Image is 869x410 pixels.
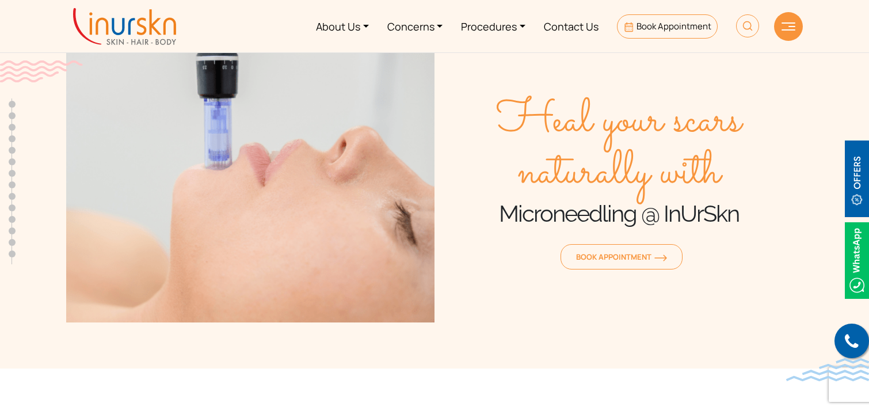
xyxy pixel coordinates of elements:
[636,20,711,32] span: Book Appointment
[434,96,803,199] span: Heal your scars naturally with
[845,253,869,266] a: Whatsappicon
[845,222,869,299] img: Whatsappicon
[73,8,176,45] img: inurskn-logo
[561,244,683,269] a: Book Appointmentorange-arrow
[576,252,667,262] span: Book Appointment
[307,5,378,48] a: About Us
[786,358,869,381] img: bluewave
[782,22,795,31] img: hamLine.svg
[434,199,803,228] h1: Microneedling @ InUrSkn
[378,5,452,48] a: Concerns
[617,14,718,39] a: Book Appointment
[736,14,759,37] img: HeaderSearch
[654,255,667,261] img: orange-arrow
[535,5,608,48] a: Contact Us
[845,141,869,217] img: offerBt
[452,5,535,48] a: Procedures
